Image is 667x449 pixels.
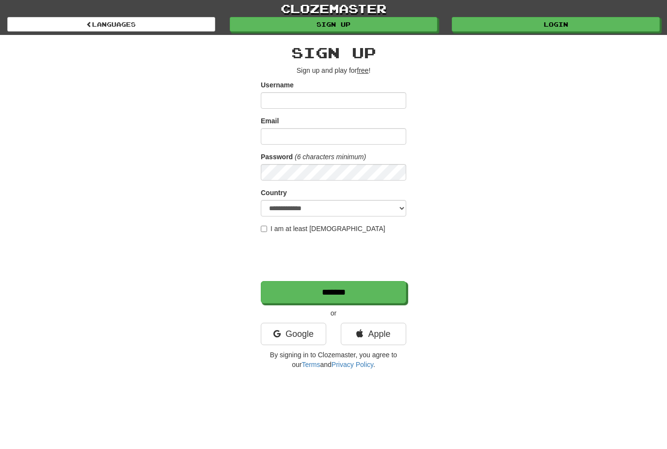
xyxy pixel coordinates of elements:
[7,17,215,32] a: Languages
[261,152,293,162] label: Password
[261,80,294,90] label: Username
[261,116,279,126] label: Email
[357,67,368,74] u: free
[341,323,406,345] a: Apple
[295,153,366,161] em: (6 characters minimum)
[261,226,267,232] input: I am at least [DEMOGRAPHIC_DATA]
[452,17,660,32] a: Login
[261,188,287,198] label: Country
[261,323,326,345] a: Google
[332,361,373,368] a: Privacy Policy
[261,224,385,233] label: I am at least [DEMOGRAPHIC_DATA]
[261,66,406,75] p: Sign up and play for !
[261,308,406,318] p: or
[302,361,320,368] a: Terms
[261,350,406,369] p: By signing in to Clozemaster, you agree to our and .
[261,45,406,61] h2: Sign up
[230,17,438,32] a: Sign up
[261,238,408,276] iframe: reCAPTCHA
